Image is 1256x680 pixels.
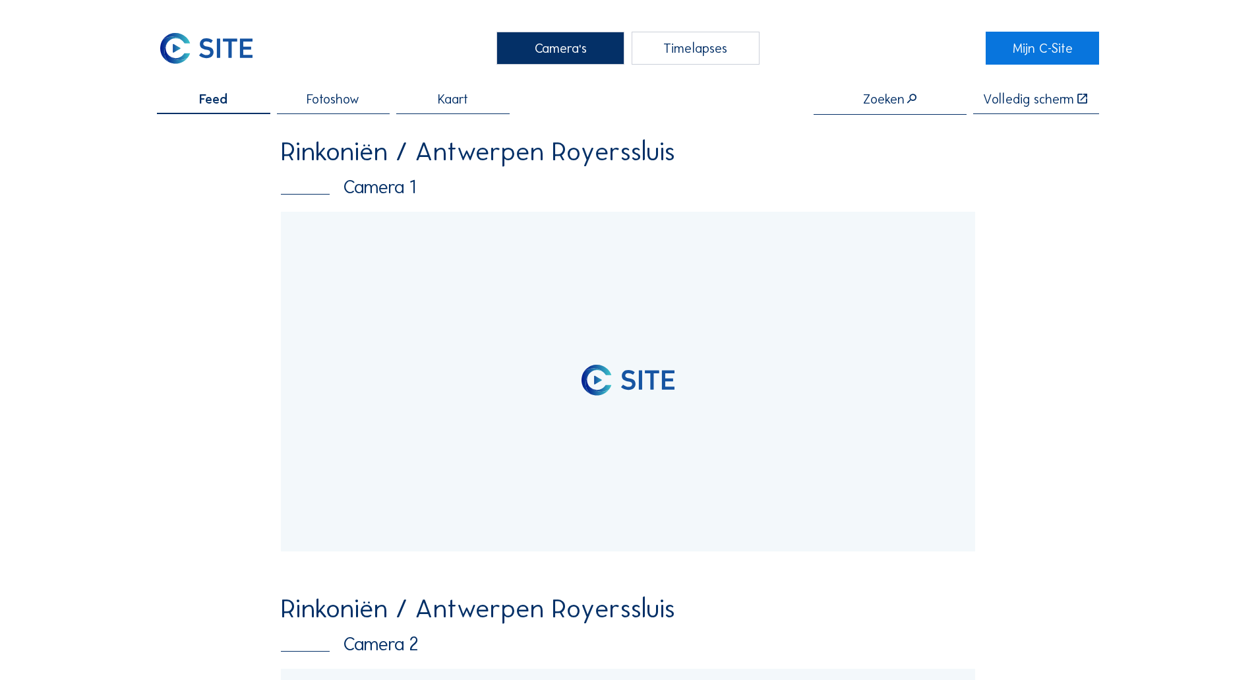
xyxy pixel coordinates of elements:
div: Rinkoniën / Antwerpen Royerssluis [281,596,975,622]
div: Camera 1 [281,177,975,196]
div: Camera 2 [281,634,975,653]
span: Kaart [438,92,468,106]
img: C-SITE Logo [157,32,256,65]
div: Camera's [496,32,624,65]
a: Mijn C-Site [986,32,1098,65]
span: Fotoshow [307,92,359,106]
div: Volledig scherm [983,92,1074,106]
img: logo_pic [584,363,610,394]
div: Timelapses [632,32,760,65]
div: Rinkoniën / Antwerpen Royerssluis [281,139,975,165]
a: C-SITE Logo [157,32,270,65]
span: Feed [199,92,227,106]
img: logo_text [621,370,674,390]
